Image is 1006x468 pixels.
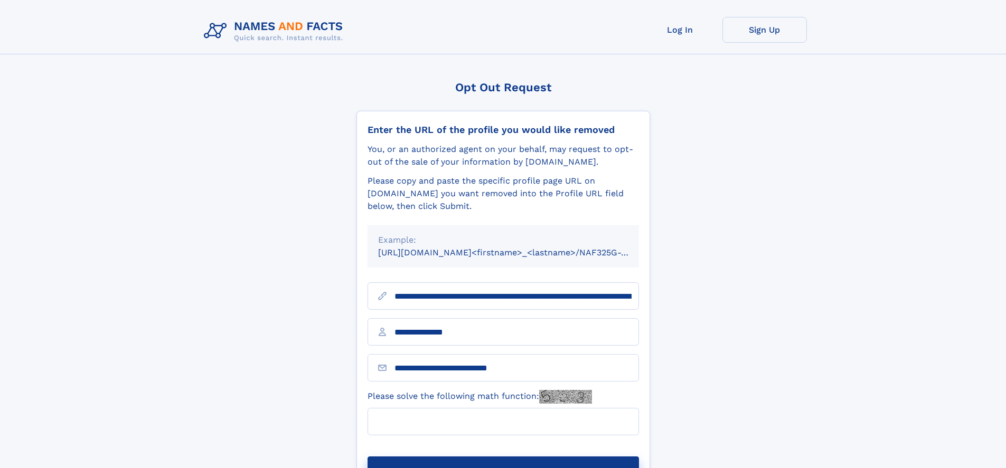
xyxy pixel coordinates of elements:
a: Log In [638,17,722,43]
div: Example: [378,234,628,246]
div: You, or an authorized agent on your behalf, may request to opt-out of the sale of your informatio... [368,143,639,168]
img: Logo Names and Facts [200,17,352,45]
div: Please copy and paste the specific profile page URL on [DOMAIN_NAME] you want removed into the Pr... [368,175,639,213]
div: Opt Out Request [356,81,650,94]
small: [URL][DOMAIN_NAME]<firstname>_<lastname>/NAF325G-xxxxxxxx [378,247,659,257]
div: Enter the URL of the profile you would like removed [368,124,639,136]
a: Sign Up [722,17,807,43]
label: Please solve the following math function: [368,390,592,404]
